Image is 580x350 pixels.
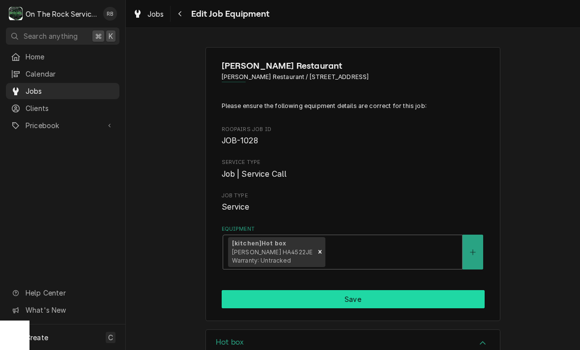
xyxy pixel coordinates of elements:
[222,135,485,147] span: Roopairs Job ID
[222,201,485,213] span: Job Type
[222,290,485,308] div: Button Group Row
[222,136,258,145] span: JOB-1028
[222,225,485,270] div: Equipment
[222,225,485,233] label: Equipment
[222,202,250,212] span: Service
[232,240,287,247] strong: [kitchen] Hot box
[9,7,23,21] div: O
[222,126,485,134] span: Roopairs Job ID
[26,305,114,315] span: What's New
[6,66,119,82] a: Calendar
[205,47,500,321] div: Job Equipment Summary Form
[222,59,485,73] span: Name
[6,100,119,116] a: Clients
[6,83,119,99] a: Jobs
[108,332,113,343] span: C
[222,169,287,179] span: Job | Service Call
[9,7,23,21] div: On The Rock Services's Avatar
[222,102,485,269] div: Job Equipment Summary
[26,69,115,79] span: Calendar
[109,31,113,41] span: K
[222,126,485,147] div: Roopairs Job ID
[6,49,119,65] a: Home
[103,7,117,21] div: RB
[222,290,485,308] div: Button Group
[222,159,485,166] span: Service Type
[129,6,168,22] a: Jobs
[222,192,485,213] div: Job Type
[470,249,476,256] svg: Create New Equipment
[463,235,483,269] button: Create New Equipment
[222,168,485,180] span: Service Type
[6,285,119,301] a: Go to Help Center
[26,288,114,298] span: Help Center
[103,7,117,21] div: Ray Beals's Avatar
[26,120,100,131] span: Pricebook
[232,248,313,265] span: [PERSON_NAME] HA4522JE Warranty: Untracked
[188,7,270,21] span: Edit Job Equipment
[216,338,244,347] h3: Hot box
[95,31,102,41] span: ⌘
[222,59,485,89] div: Client Information
[26,52,115,62] span: Home
[222,102,485,110] p: Please ensure the following equipment details are correct for this job:
[222,159,485,180] div: Service Type
[222,290,485,308] button: Save
[6,302,119,318] a: Go to What's New
[26,86,115,96] span: Jobs
[6,27,119,45] button: Search anything⌘K
[26,103,115,113] span: Clients
[26,333,48,342] span: Create
[24,31,78,41] span: Search anything
[222,73,485,81] span: Address
[6,117,119,134] a: Go to Pricebook
[147,9,164,19] span: Jobs
[222,192,485,200] span: Job Type
[26,9,98,19] div: On The Rock Services
[173,6,188,22] button: Navigate back
[315,237,325,268] div: Remove [object Object]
